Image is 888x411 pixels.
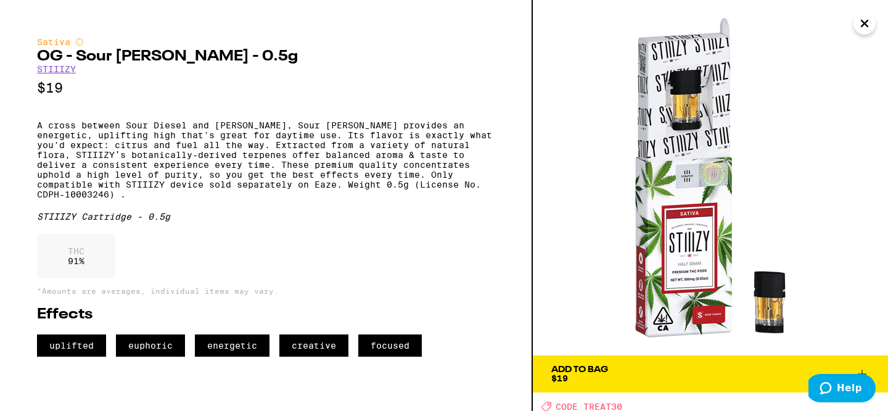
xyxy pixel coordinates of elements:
span: uplifted [37,334,106,357]
a: STIIIZY [37,64,76,74]
button: Close [853,12,876,35]
span: energetic [195,334,269,357]
span: $19 [551,373,568,383]
iframe: Opens a widget where you can find more information [808,374,876,405]
span: focused [358,334,422,357]
div: 91 % [37,234,115,278]
span: creative [279,334,348,357]
p: *Amounts are averages, individual items may vary. [37,287,495,295]
span: euphoric [116,334,185,357]
button: Add To Bag$19 [533,355,888,392]
p: $19 [37,80,495,96]
div: Add To Bag [551,365,608,374]
div: STIIIZY Cartridge - 0.5g [37,212,495,222]
p: THC [68,246,84,256]
img: sativaColor.svg [75,37,84,47]
h2: Effects [37,307,495,322]
p: A cross between Sour Diesel and [PERSON_NAME], Sour [PERSON_NAME] provides an energetic, upliftin... [37,120,495,199]
div: Sativa [37,37,495,47]
h2: OG - Sour [PERSON_NAME] - 0.5g [37,49,495,64]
